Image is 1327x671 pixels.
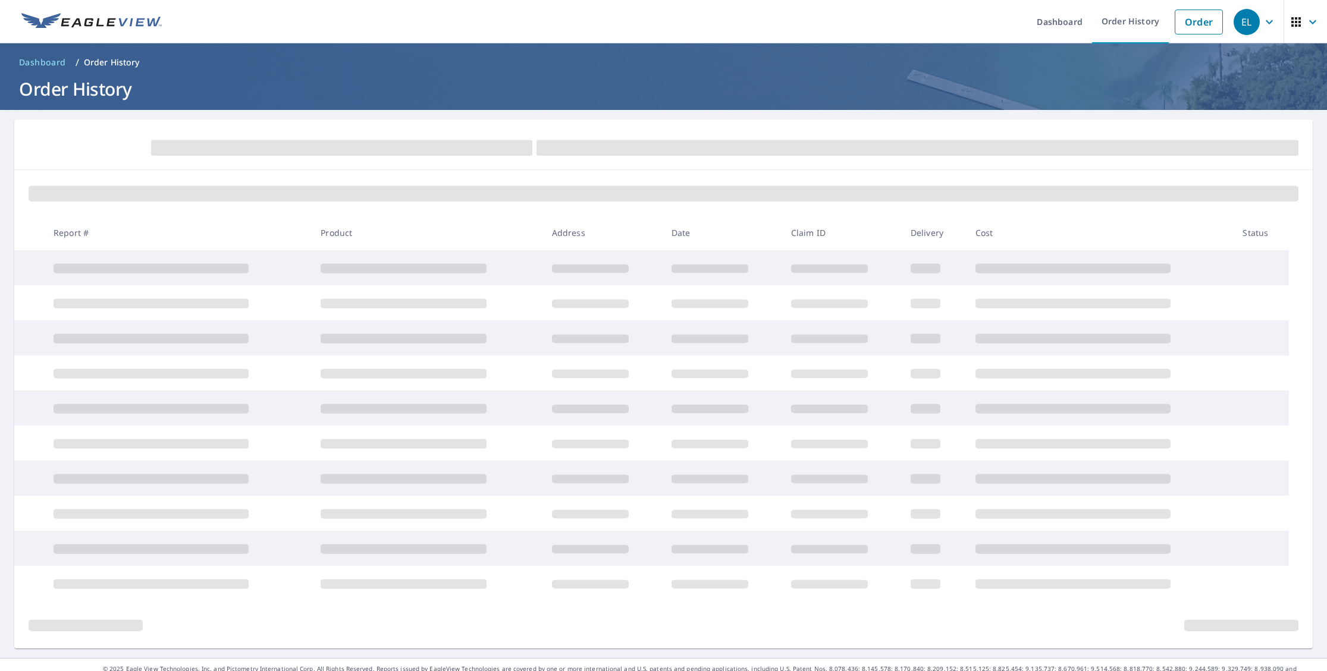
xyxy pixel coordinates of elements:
[44,215,311,250] th: Report #
[1175,10,1223,34] a: Order
[19,56,66,68] span: Dashboard
[662,215,782,250] th: Date
[21,13,162,31] img: EV Logo
[1234,9,1260,35] div: EL
[14,53,71,72] a: Dashboard
[84,56,140,68] p: Order History
[901,215,966,250] th: Delivery
[311,215,542,250] th: Product
[14,53,1313,72] nav: breadcrumb
[76,55,79,70] li: /
[542,215,662,250] th: Address
[966,215,1234,250] th: Cost
[1233,215,1289,250] th: Status
[14,77,1313,101] h1: Order History
[782,215,901,250] th: Claim ID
